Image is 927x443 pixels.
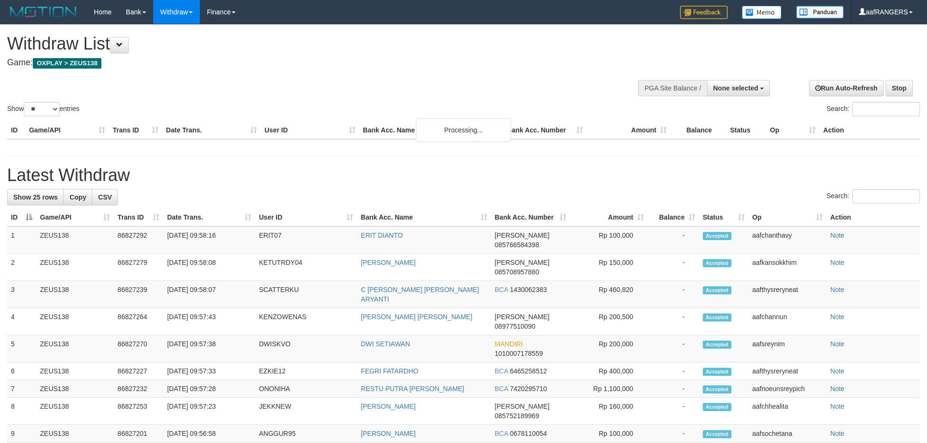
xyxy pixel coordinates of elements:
[163,226,255,254] td: [DATE] 09:58:16
[7,102,79,116] label: Show entries
[114,226,163,254] td: 86827292
[361,259,415,266] a: [PERSON_NAME]
[495,241,539,249] span: Copy 085766584398 to clipboard
[24,102,59,116] select: Showentries
[699,209,749,226] th: Status: activate to sort column ascending
[163,308,255,335] td: [DATE] 09:57:43
[510,385,547,393] span: Copy 7420295710 to clipboard
[570,335,648,362] td: Rp 200,000
[114,308,163,335] td: 86827264
[742,6,782,19] img: Button%20Memo.svg
[7,380,36,398] td: 7
[648,209,699,226] th: Balance: activate to sort column ascending
[809,80,884,96] a: Run Auto-Refresh
[114,362,163,380] td: 86827227
[852,189,920,203] input: Search:
[703,368,731,376] span: Accepted
[648,308,699,335] td: -
[827,209,920,226] th: Action
[703,232,731,240] span: Accepted
[36,308,114,335] td: ZEUS138
[638,80,707,96] div: PGA Site Balance /
[648,425,699,443] td: -
[98,193,112,201] span: CSV
[827,189,920,203] label: Search:
[7,209,36,226] th: ID: activate to sort column descending
[114,335,163,362] td: 86827270
[163,209,255,226] th: Date Trans.: activate to sort column ascending
[63,189,92,205] a: Copy
[255,335,357,362] td: DWISKVO
[163,362,255,380] td: [DATE] 09:57:33
[749,380,827,398] td: aafnoeunsreypich
[7,226,36,254] td: 1
[361,232,403,239] a: ERIT DIANTO
[114,209,163,226] th: Trans ID: activate to sort column ascending
[796,6,844,19] img: panduan.png
[7,335,36,362] td: 5
[495,350,543,357] span: Copy 1010007178559 to clipboard
[255,209,357,226] th: User ID: activate to sort column ascending
[703,430,731,438] span: Accepted
[357,209,491,226] th: Bank Acc. Name: activate to sort column ascending
[92,189,118,205] a: CSV
[830,430,845,437] a: Note
[109,121,162,139] th: Trans ID
[163,281,255,308] td: [DATE] 09:58:07
[830,313,845,321] a: Note
[416,118,511,142] div: Processing...
[830,232,845,239] a: Note
[361,286,479,303] a: C [PERSON_NAME] [PERSON_NAME] ARYANTI
[36,425,114,443] td: ZEUS138
[36,254,114,281] td: ZEUS138
[114,398,163,425] td: 86827253
[25,121,109,139] th: Game/API
[495,367,508,375] span: BCA
[7,189,64,205] a: Show 25 rows
[163,254,255,281] td: [DATE] 09:58:08
[361,313,472,321] a: [PERSON_NAME] [PERSON_NAME]
[726,121,766,139] th: Status
[749,254,827,281] td: aafkansokkhim
[361,403,415,410] a: [PERSON_NAME]
[749,425,827,443] td: aafsochetana
[749,398,827,425] td: aafchhealita
[7,254,36,281] td: 2
[255,398,357,425] td: JEKKNEW
[162,121,261,139] th: Date Trans.
[36,362,114,380] td: ZEUS138
[361,367,418,375] a: FEGRI FATARDHO
[495,430,508,437] span: BCA
[830,367,845,375] a: Note
[570,281,648,308] td: Rp 460,820
[703,403,731,411] span: Accepted
[163,398,255,425] td: [DATE] 09:57:23
[36,380,114,398] td: ZEUS138
[830,340,845,348] a: Note
[255,281,357,308] td: SCATTERKU
[361,340,410,348] a: DWI SETIAWAN
[114,425,163,443] td: 86827201
[749,226,827,254] td: aafchanthavy
[7,425,36,443] td: 9
[819,121,920,139] th: Action
[648,254,699,281] td: -
[648,226,699,254] td: -
[7,308,36,335] td: 4
[570,425,648,443] td: Rp 100,000
[255,308,357,335] td: KENZOWENAS
[36,281,114,308] td: ZEUS138
[163,425,255,443] td: [DATE] 09:56:58
[570,226,648,254] td: Rp 100,000
[114,281,163,308] td: 86827239
[707,80,770,96] button: None selected
[570,209,648,226] th: Amount: activate to sort column ascending
[7,398,36,425] td: 8
[713,84,759,92] span: None selected
[255,380,357,398] td: ONONIHA
[13,193,58,201] span: Show 25 rows
[830,403,845,410] a: Note
[7,362,36,380] td: 6
[587,121,671,139] th: Amount
[830,385,845,393] a: Note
